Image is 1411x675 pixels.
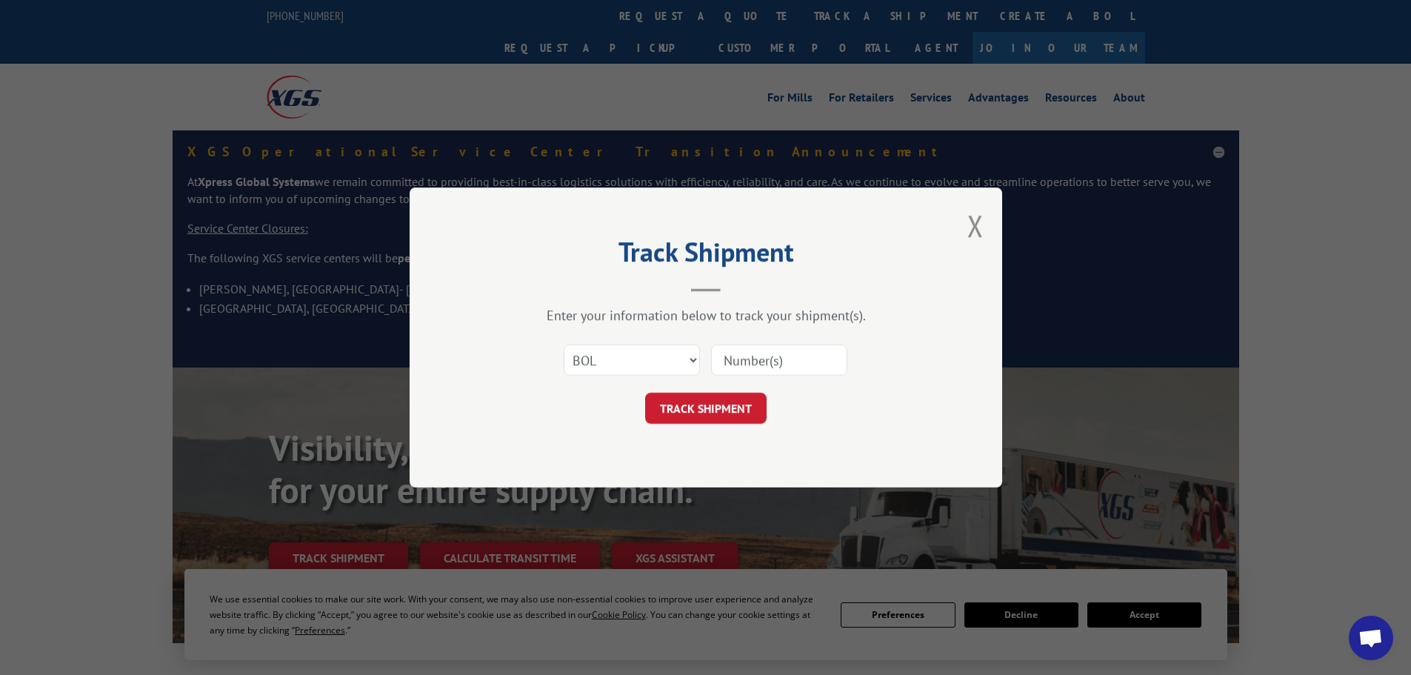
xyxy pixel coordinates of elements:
a: Open chat [1349,616,1393,660]
input: Number(s) [711,345,847,376]
div: Enter your information below to track your shipment(s). [484,307,928,324]
h2: Track Shipment [484,242,928,270]
button: TRACK SHIPMENT [645,393,767,424]
button: Close modal [967,206,984,245]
